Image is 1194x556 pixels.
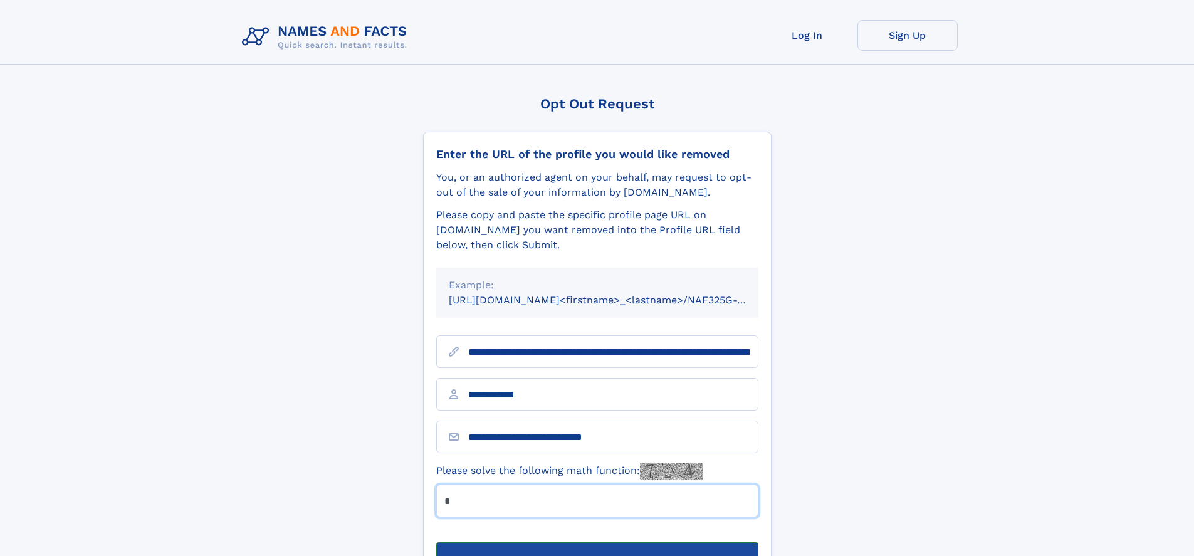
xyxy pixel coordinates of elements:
[423,96,772,112] div: Opt Out Request
[436,207,758,253] div: Please copy and paste the specific profile page URL on [DOMAIN_NAME] you want removed into the Pr...
[449,278,746,293] div: Example:
[857,20,958,51] a: Sign Up
[757,20,857,51] a: Log In
[237,20,417,54] img: Logo Names and Facts
[449,294,782,306] small: [URL][DOMAIN_NAME]<firstname>_<lastname>/NAF325G-xxxxxxxx
[436,147,758,161] div: Enter the URL of the profile you would like removed
[436,170,758,200] div: You, or an authorized agent on your behalf, may request to opt-out of the sale of your informatio...
[436,463,703,480] label: Please solve the following math function:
